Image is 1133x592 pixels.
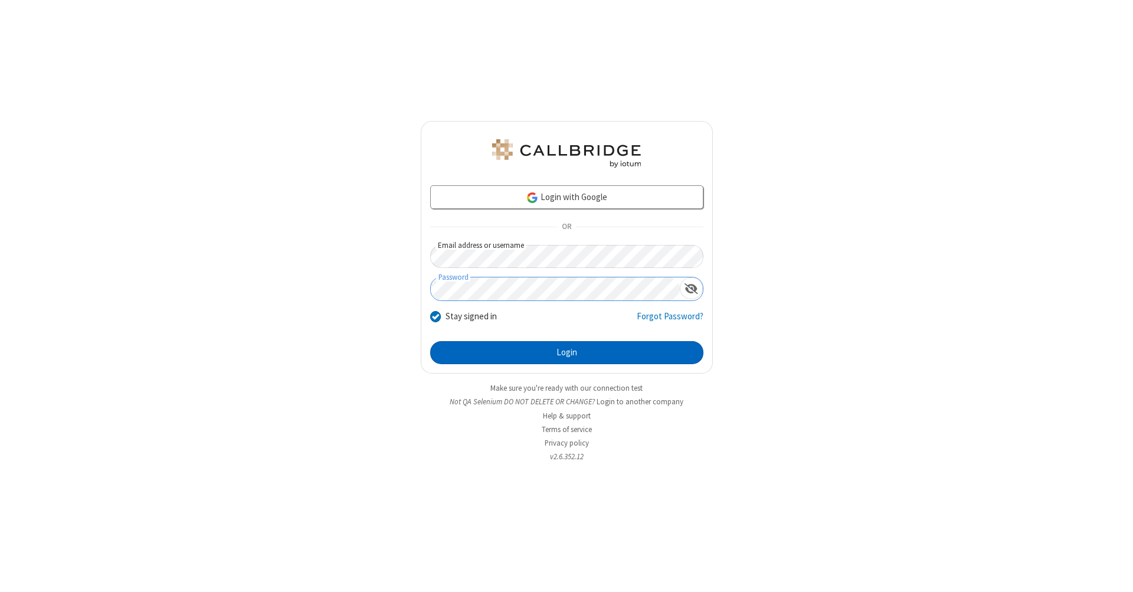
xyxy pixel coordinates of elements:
[421,451,713,462] li: v2.6.352.12
[557,219,576,236] span: OR
[430,185,703,209] a: Login with Google
[545,438,589,448] a: Privacy policy
[597,396,683,407] button: Login to another company
[431,277,680,300] input: Password
[637,310,703,332] a: Forgot Password?
[490,139,643,168] img: QA Selenium DO NOT DELETE OR CHANGE
[542,424,592,434] a: Terms of service
[421,396,713,407] li: Not QA Selenium DO NOT DELETE OR CHANGE?
[543,411,591,421] a: Help & support
[430,341,703,365] button: Login
[490,383,643,393] a: Make sure you're ready with our connection test
[526,191,539,204] img: google-icon.png
[446,310,497,323] label: Stay signed in
[680,277,703,299] div: Show password
[430,245,703,268] input: Email address or username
